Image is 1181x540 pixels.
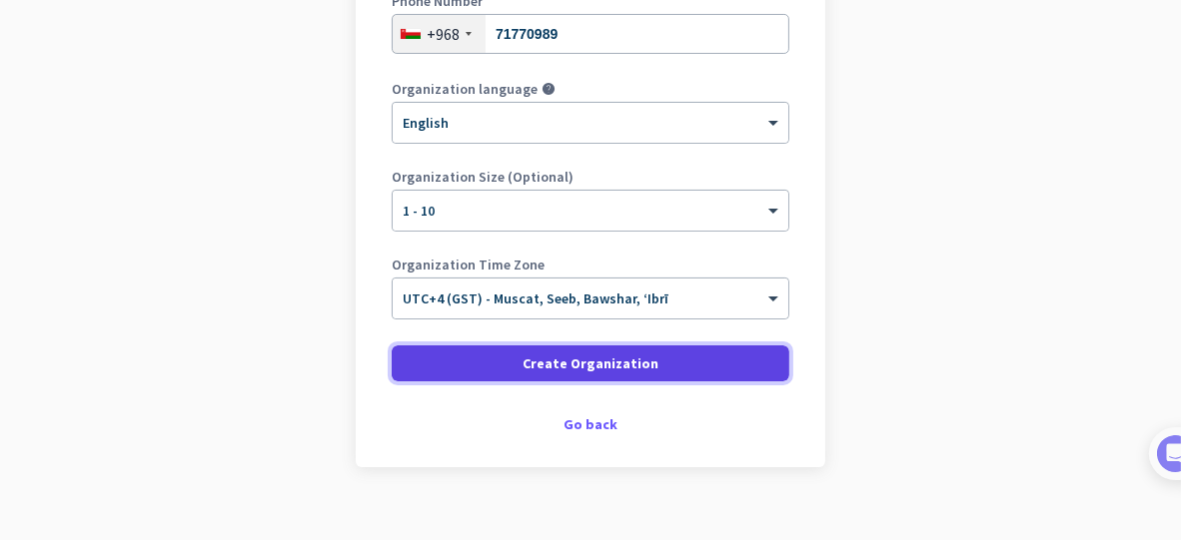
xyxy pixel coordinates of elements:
span: Create Organization [523,353,658,373]
button: Create Organization [392,345,789,381]
label: Organization Size (Optional) [392,170,789,184]
i: help [542,82,556,96]
label: Organization language [392,82,538,96]
input: 23 123456 [392,14,789,54]
div: Go back [392,417,789,431]
label: Organization Time Zone [392,258,789,271]
div: +968 [427,24,460,44]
